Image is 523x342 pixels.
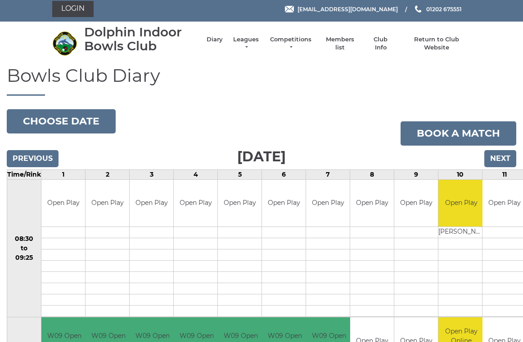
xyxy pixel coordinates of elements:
td: [PERSON_NAME] [438,227,484,238]
td: Open Play [350,180,394,227]
td: 10 [438,169,482,179]
td: Open Play [130,180,173,227]
span: 01202 675551 [426,5,462,12]
a: Return to Club Website [403,36,471,52]
td: 8 [350,169,394,179]
td: 9 [394,169,438,179]
span: [EMAIL_ADDRESS][DOMAIN_NAME] [298,5,398,12]
input: Next [484,150,516,167]
img: Dolphin Indoor Bowls Club [52,31,77,56]
img: Email [285,6,294,13]
td: 1 [41,169,86,179]
h1: Bowls Club Diary [7,66,516,96]
td: Open Play [86,180,129,227]
td: 2 [86,169,130,179]
a: Phone us 01202 675551 [414,5,462,13]
td: 6 [262,169,306,179]
td: Open Play [174,180,217,227]
a: Login [52,1,94,17]
a: Competitions [269,36,312,52]
td: 3 [130,169,174,179]
a: Members list [321,36,358,52]
td: Time/Rink [7,169,41,179]
td: Open Play [394,180,438,227]
a: Book a match [401,121,516,146]
td: Open Play [41,180,85,227]
td: Open Play [262,180,306,227]
td: 5 [218,169,262,179]
input: Previous [7,150,59,167]
div: Dolphin Indoor Bowls Club [84,25,198,53]
a: Leagues [232,36,260,52]
img: Phone us [415,5,421,13]
a: Email [EMAIL_ADDRESS][DOMAIN_NAME] [285,5,398,13]
button: Choose date [7,109,116,133]
a: Diary [207,36,223,44]
a: Club Info [368,36,394,52]
td: Open Play [218,180,261,227]
td: Open Play [306,180,350,227]
td: 08:30 to 09:25 [7,179,41,317]
td: Open Play [438,180,484,227]
td: 7 [306,169,350,179]
td: 4 [174,169,218,179]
